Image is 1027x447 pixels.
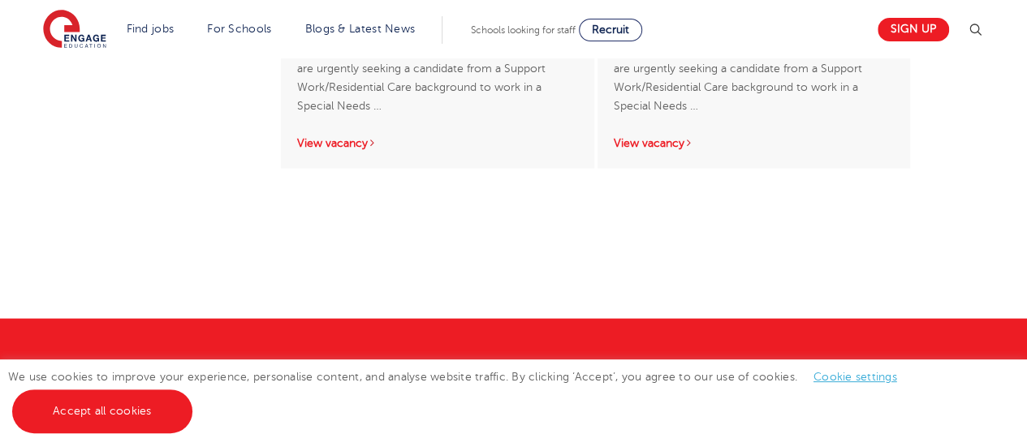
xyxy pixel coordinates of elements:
[43,10,106,50] img: Engage Education
[878,18,949,41] a: Sign up
[207,23,271,35] a: For Schools
[127,23,175,35] a: Find jobs
[297,137,377,149] a: View vacancy
[592,24,629,36] span: Recruit
[579,19,642,41] a: Recruit
[614,137,693,149] a: View vacancy
[297,3,577,115] p: Engage Education are currently working with a thriving special school in [GEOGRAPHIC_DATA] who ar...
[471,24,576,36] span: Schools looking for staff
[12,389,192,433] a: Accept all cookies
[614,3,894,115] p: Engage Education are currently working with a thriving special school in [GEOGRAPHIC_DATA] who ar...
[813,371,897,383] a: Cookie settings
[8,371,913,417] span: We use cookies to improve your experience, personalise content, and analyse website traffic. By c...
[305,23,416,35] a: Blogs & Latest News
